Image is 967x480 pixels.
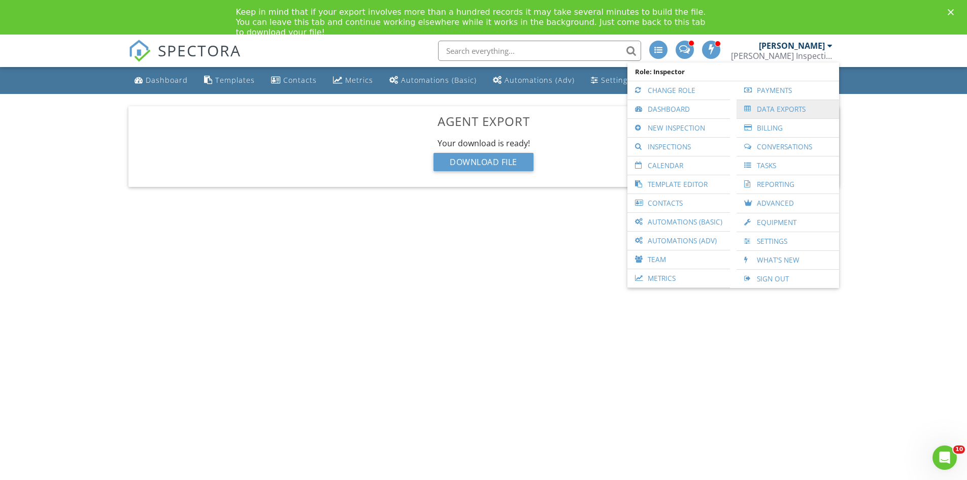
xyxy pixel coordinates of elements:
[385,71,481,90] a: Automations (Basic)
[632,119,725,137] a: New Inspection
[146,75,188,85] div: Dashboard
[632,175,725,194] a: Template Editor
[632,250,725,269] a: Team
[948,9,958,15] div: Close
[759,41,825,51] div: [PERSON_NAME]
[215,75,255,85] div: Templates
[932,445,957,470] iframe: Intercom live chat
[632,138,725,156] a: Inspections
[236,7,715,38] div: Keep in mind that if your export involves more than a hundred records it may take several minutes...
[632,213,725,231] a: Automations (Basic)
[489,71,579,90] a: Automations (Advanced)
[742,100,834,118] a: Data Exports
[632,100,725,118] a: Dashboard
[601,75,631,85] div: Settings
[345,75,373,85] div: Metrics
[632,81,725,100] a: Change Role
[731,51,832,61] div: Donofrio Inspections
[632,269,725,287] a: Metrics
[742,119,834,137] a: Billing
[742,175,834,194] a: Reporting
[742,251,834,269] a: What's New
[267,71,321,90] a: Contacts
[742,194,834,213] a: Advanced
[401,75,477,85] div: Automations (Basic)
[434,153,533,171] div: Download File
[742,138,834,156] a: Conversations
[128,40,151,62] img: The Best Home Inspection Software - Spectora
[137,114,831,128] h3: Agent Export
[130,71,192,90] a: Dashboard
[438,41,641,61] input: Search everything...
[742,232,834,250] a: Settings
[128,48,241,70] a: SPECTORA
[137,138,831,149] div: Your download is ready!
[505,75,575,85] div: Automations (Adv)
[742,213,834,232] a: Equipment
[632,194,725,212] a: Contacts
[632,156,725,175] a: Calendar
[158,40,241,61] span: SPECTORA
[587,71,636,90] a: Settings
[742,270,834,288] a: Sign Out
[742,81,834,100] a: Payments
[742,156,834,175] a: Tasks
[329,71,377,90] a: Metrics
[200,71,259,90] a: Templates
[953,445,965,454] span: 10
[632,62,834,81] span: Role: Inspector
[632,232,725,250] a: Automations (Adv)
[283,75,317,85] div: Contacts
